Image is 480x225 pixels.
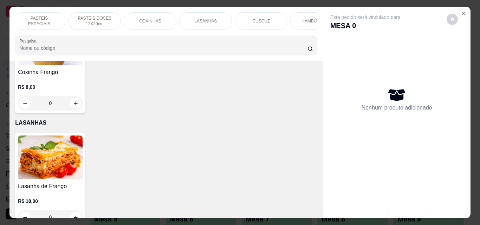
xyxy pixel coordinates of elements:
[70,212,81,223] button: increase-product-quantity
[458,8,469,19] button: Close
[18,68,83,77] h4: Coxinha Frango
[19,98,31,109] button: decrease-product-quantity
[362,104,432,112] p: Nenhum produto adicionado
[15,119,317,127] p: LASANHAS
[18,84,83,91] p: R$ 8,00
[330,21,401,31] p: MESA 0
[19,212,31,223] button: decrease-product-quantity
[139,18,161,24] p: COXINHAS
[74,15,115,27] p: PASTEIS DOCES 12X20cm
[19,38,39,44] label: Pesquisa
[19,45,307,52] input: Pesquisa
[252,18,270,24] p: CUSCUZ
[194,18,217,24] p: LASANHAS
[18,198,83,205] p: R$ 10,00
[70,98,81,109] button: increase-product-quantity
[301,18,332,24] p: HAMBÚRGUER
[18,182,83,191] h4: Lasanha de Frango
[18,135,83,179] img: product-image
[330,14,401,21] p: Este pedido será vinculado para
[447,14,458,25] button: decrease-product-quantity
[19,15,59,27] p: PASTEIS ESPECIAIS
